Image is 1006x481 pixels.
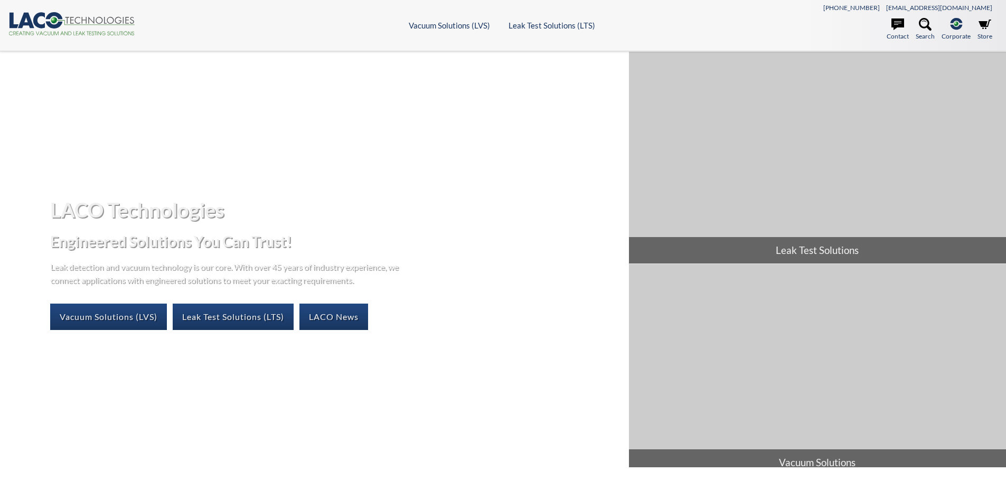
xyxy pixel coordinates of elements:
[299,304,368,330] a: LACO News
[887,18,909,41] a: Contact
[886,4,992,12] a: [EMAIL_ADDRESS][DOMAIN_NAME]
[50,260,404,287] p: Leak detection and vacuum technology is our core. With over 45 years of industry experience, we c...
[629,449,1006,476] span: Vacuum Solutions
[173,304,294,330] a: Leak Test Solutions (LTS)
[629,237,1006,263] span: Leak Test Solutions
[916,18,935,41] a: Search
[50,232,620,251] h2: Engineered Solutions You Can Trust!
[50,304,167,330] a: Vacuum Solutions (LVS)
[977,18,992,41] a: Store
[409,21,490,30] a: Vacuum Solutions (LVS)
[629,52,1006,263] a: Leak Test Solutions
[823,4,880,12] a: [PHONE_NUMBER]
[50,197,620,223] h1: LACO Technologies
[942,31,971,41] span: Corporate
[509,21,595,30] a: Leak Test Solutions (LTS)
[629,264,1006,476] a: Vacuum Solutions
